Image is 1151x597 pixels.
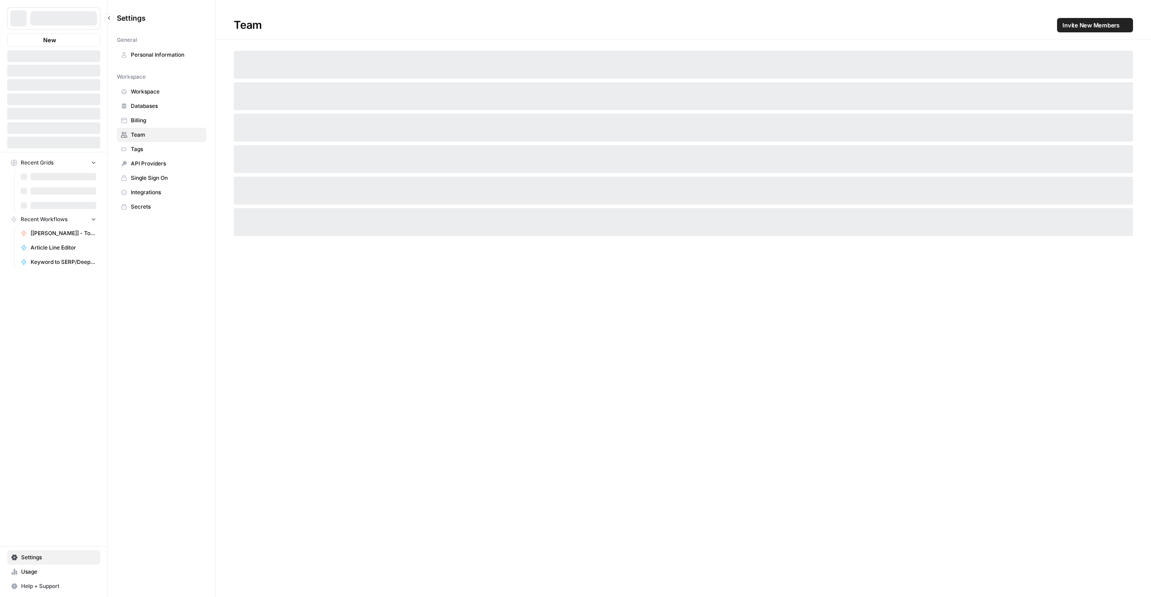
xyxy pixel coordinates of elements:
[17,241,100,255] a: Article Line Editor
[117,85,206,99] a: Workspace
[131,160,202,168] span: API Providers
[117,36,137,44] span: General
[131,188,202,196] span: Integrations
[7,33,100,47] button: New
[117,171,206,185] a: Single Sign On
[1062,21,1120,30] span: Invite New Members
[117,156,206,171] a: API Providers
[1057,18,1133,32] button: Invite New Members
[131,131,202,139] span: Team
[21,159,54,167] span: Recent Grids
[117,113,206,128] a: Billing
[31,244,96,252] span: Article Line Editor
[17,255,100,269] a: Keyword to SERP/Deep Research
[216,18,1151,32] div: Team
[7,213,100,226] button: Recent Workflows
[131,51,202,59] span: Personal Information
[131,116,202,125] span: Billing
[131,145,202,153] span: Tags
[131,88,202,96] span: Workspace
[21,553,96,561] span: Settings
[7,579,100,593] button: Help + Support
[117,142,206,156] a: Tags
[7,550,100,565] a: Settings
[131,102,202,110] span: Databases
[117,185,206,200] a: Integrations
[117,73,146,81] span: Workspace
[7,565,100,579] a: Usage
[131,203,202,211] span: Secrets
[117,13,146,23] span: Settings
[21,215,67,223] span: Recent Workflows
[7,156,100,169] button: Recent Grids
[21,568,96,576] span: Usage
[117,200,206,214] a: Secrets
[117,48,206,62] a: Personal Information
[21,582,96,590] span: Help + Support
[131,174,202,182] span: Single Sign On
[31,229,96,237] span: [[PERSON_NAME]] - Tools & Features Pages Refreshe - [MAIN WORKFLOW]
[117,99,206,113] a: Databases
[17,226,100,241] a: [[PERSON_NAME]] - Tools & Features Pages Refreshe - [MAIN WORKFLOW]
[117,128,206,142] a: Team
[31,258,96,266] span: Keyword to SERP/Deep Research
[43,36,56,45] span: New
